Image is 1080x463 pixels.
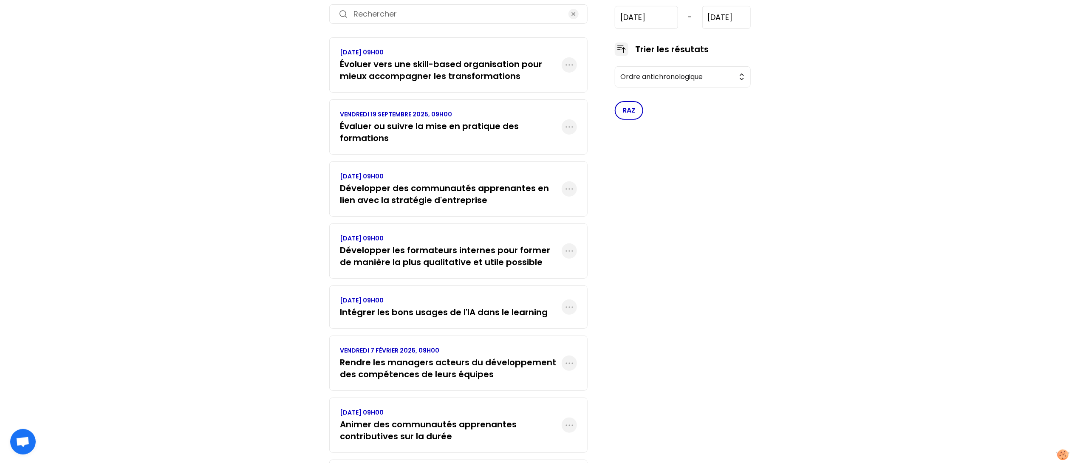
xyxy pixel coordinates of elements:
a: VENDREDI 19 SEPTEMBRE 2025, 09H00Évaluer ou suivre la mise en pratique des formations [340,110,562,144]
a: [DATE] 09H00Animer des communautés apprenantes contributives sur la durée [340,408,562,442]
h3: Trier les résutats [635,43,709,55]
h3: Évoluer vers une skill-based organisation pour mieux accompagner les transformations [340,58,562,82]
p: [DATE] 09H00 [340,48,562,56]
p: VENDREDI 19 SEPTEMBRE 2025, 09H00 [340,110,562,119]
a: [DATE] 09H00Intégrer les bons usages de l'IA dans le learning [340,296,548,318]
span: Ordre antichronologique [620,72,733,82]
h3: Évaluer ou suivre la mise en pratique des formations [340,120,562,144]
button: Ordre antichronologique [615,66,751,88]
p: [DATE] 09H00 [340,408,562,417]
p: [DATE] 09H00 [340,234,562,243]
p: VENDREDI 7 FÉVRIER 2025, 09H00 [340,346,562,355]
div: Ouvrir le chat [10,429,36,455]
a: [DATE] 09H00Développer des communautés apprenantes en lien avec la stratégie d'entreprise [340,172,562,206]
a: [DATE] 09H00Évoluer vers une skill-based organisation pour mieux accompagner les transformations [340,48,562,82]
h3: Développer les formateurs internes pour former de manière la plus qualitative et utile possible [340,244,562,268]
a: VENDREDI 7 FÉVRIER 2025, 09H00Rendre les managers acteurs du développement des compétences de leu... [340,346,562,380]
a: [DATE] 09H00Développer les formateurs internes pour former de manière la plus qualitative et util... [340,234,562,268]
span: - [688,12,692,23]
button: RAZ [615,101,643,120]
h3: Intégrer les bons usages de l'IA dans le learning [340,306,548,318]
input: YYYY-M-D [702,6,751,29]
input: Rechercher [353,8,563,20]
h3: Rendre les managers acteurs du développement des compétences de leurs équipes [340,356,562,380]
input: YYYY-M-D [615,6,678,29]
p: [DATE] 09H00 [340,172,562,181]
h3: Développer des communautés apprenantes en lien avec la stratégie d'entreprise [340,182,562,206]
h3: Animer des communautés apprenantes contributives sur la durée [340,418,562,442]
p: [DATE] 09H00 [340,296,548,305]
